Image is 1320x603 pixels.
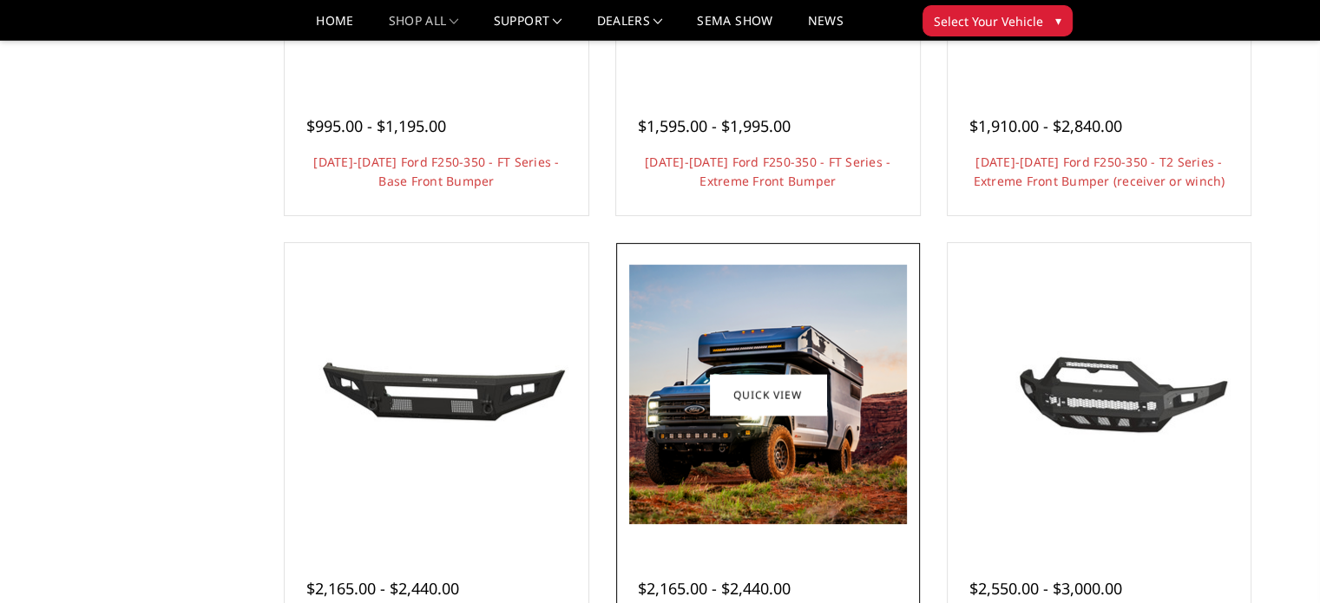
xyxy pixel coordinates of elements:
a: [DATE]-[DATE] Ford F250-350 - T2 Series - Extreme Front Bumper (receiver or winch) [973,154,1225,189]
button: Select Your Vehicle [923,5,1073,36]
span: $1,595.00 - $1,995.00 [638,115,791,136]
a: 2023-2025 Ford F250-350 - Freedom Series - Base Front Bumper (non-winch) 2023-2025 Ford F250-350 ... [621,247,916,542]
a: Dealers [597,15,663,40]
a: Support [494,15,562,40]
span: $995.00 - $1,195.00 [306,115,446,136]
span: $2,550.00 - $3,000.00 [969,578,1122,599]
a: 2023-2025 Ford F250-350 - Freedom Series - Sport Front Bumper (non-winch) Multiple lighting options [952,247,1247,542]
span: $1,910.00 - $2,840.00 [969,115,1122,136]
img: 2023-2025 Ford F250-350 - Freedom Series - Sport Front Bumper (non-winch) [960,330,1238,460]
img: 2023-2025 Ford F250-350 - A2L Series - Base Front Bumper [298,331,575,458]
img: 2023-2025 Ford F250-350 - Freedom Series - Base Front Bumper (non-winch) [629,265,907,524]
a: Quick view [710,374,826,415]
span: ▾ [1055,11,1061,29]
span: $2,165.00 - $2,440.00 [638,578,791,599]
a: [DATE]-[DATE] Ford F250-350 - FT Series - Extreme Front Bumper [645,154,890,189]
a: Home [316,15,353,40]
span: $2,165.00 - $2,440.00 [306,578,459,599]
a: [DATE]-[DATE] Ford F250-350 - FT Series - Base Front Bumper [313,154,559,189]
iframe: Chat Widget [1233,520,1320,603]
a: News [807,15,843,40]
a: shop all [389,15,459,40]
a: SEMA Show [697,15,772,40]
span: Select Your Vehicle [934,12,1043,30]
a: 2023-2025 Ford F250-350 - A2L Series - Base Front Bumper [289,247,584,542]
